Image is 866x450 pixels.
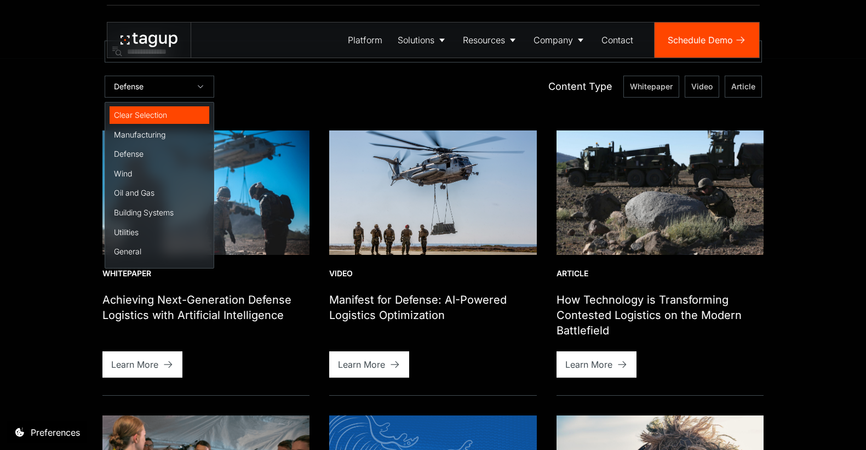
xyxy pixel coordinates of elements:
[114,149,205,160] div: Defense
[329,351,409,378] a: Learn More
[348,33,382,47] div: Platform
[557,351,636,378] a: Learn More
[455,22,526,58] a: Resources
[594,22,641,58] a: Contact
[105,102,214,269] nav: Defense
[557,130,764,255] img: U.S. Marine Corps photo by Sgt. Maximiliano Rosas_190728-M-FB282-1040
[114,227,205,238] div: Utilities
[114,110,205,121] div: Clear Selection
[114,187,205,198] div: Oil and Gas
[463,33,505,47] div: Resources
[655,22,759,58] a: Schedule Demo
[329,268,537,279] div: Video
[105,76,214,98] div: Defense
[114,246,205,257] div: General
[601,33,633,47] div: Contact
[557,292,764,338] h1: How Technology is Transforming Contested Logistics on the Modern Battlefield
[630,81,673,92] span: Whitepaper
[102,292,310,323] h1: Achieving Next-Generation Defense Logistics with Artificial Intelligence
[114,82,144,92] div: Defense
[526,22,594,58] a: Company
[565,358,612,371] div: Learn More
[102,130,310,255] img: landing support specialists insert and extract assets in terrain, photo by Sgt. Conner Robbins
[114,207,205,218] div: Building Systems
[731,81,755,92] span: Article
[31,426,80,439] div: Preferences
[102,268,310,279] div: Whitepaper
[390,22,455,58] a: Solutions
[111,358,158,371] div: Learn More
[114,129,205,140] div: Manufacturing
[338,358,385,371] div: Learn More
[557,268,764,279] div: Article
[398,33,434,47] div: Solutions
[691,81,713,92] span: Video
[340,22,390,58] a: Platform
[114,168,205,179] div: Wind
[548,79,612,94] div: Content Type
[668,33,733,47] div: Schedule Demo
[534,33,573,47] div: Company
[105,41,762,98] form: Resources
[102,351,182,378] a: Learn More
[329,292,537,323] h1: Manifest for Defense: AI-Powered Logistics Optimization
